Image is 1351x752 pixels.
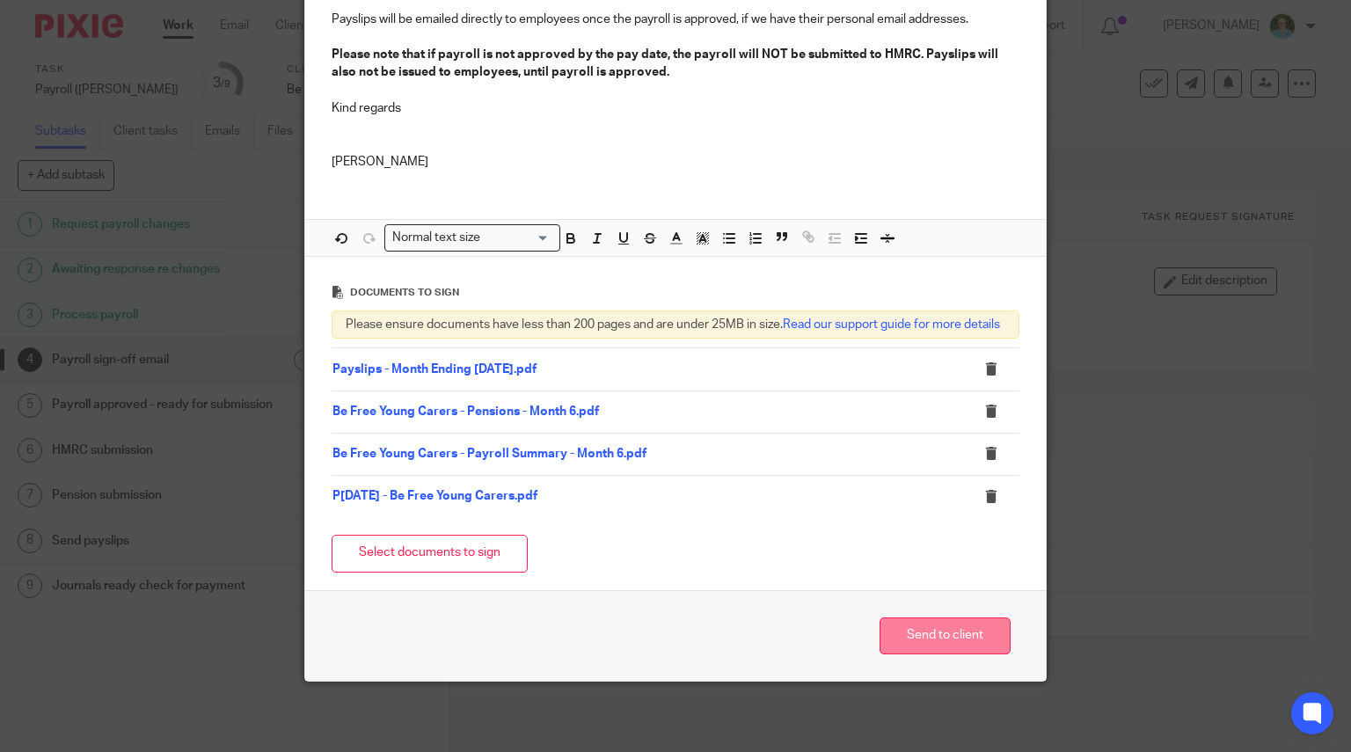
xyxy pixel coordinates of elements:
[389,229,485,247] span: Normal text size
[350,288,459,297] span: Documents to sign
[332,535,528,573] button: Select documents to sign
[332,490,537,502] a: P[DATE] - Be Free Young Carers.pdf
[486,229,550,247] input: Search for option
[332,405,599,418] a: Be Free Young Carers - Pensions - Month 6.pdf
[880,617,1011,655] button: Send to client
[783,318,1000,331] a: Read our support guide for more details
[332,363,537,376] a: Payslips - Month Ending [DATE].pdf
[332,448,646,460] a: Be Free Young Carers - Payroll Summary - Month 6.pdf
[332,153,1020,171] p: [PERSON_NAME]
[332,310,1020,339] div: Please ensure documents have less than 200 pages and are under 25MB in size.
[384,224,560,252] div: Search for option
